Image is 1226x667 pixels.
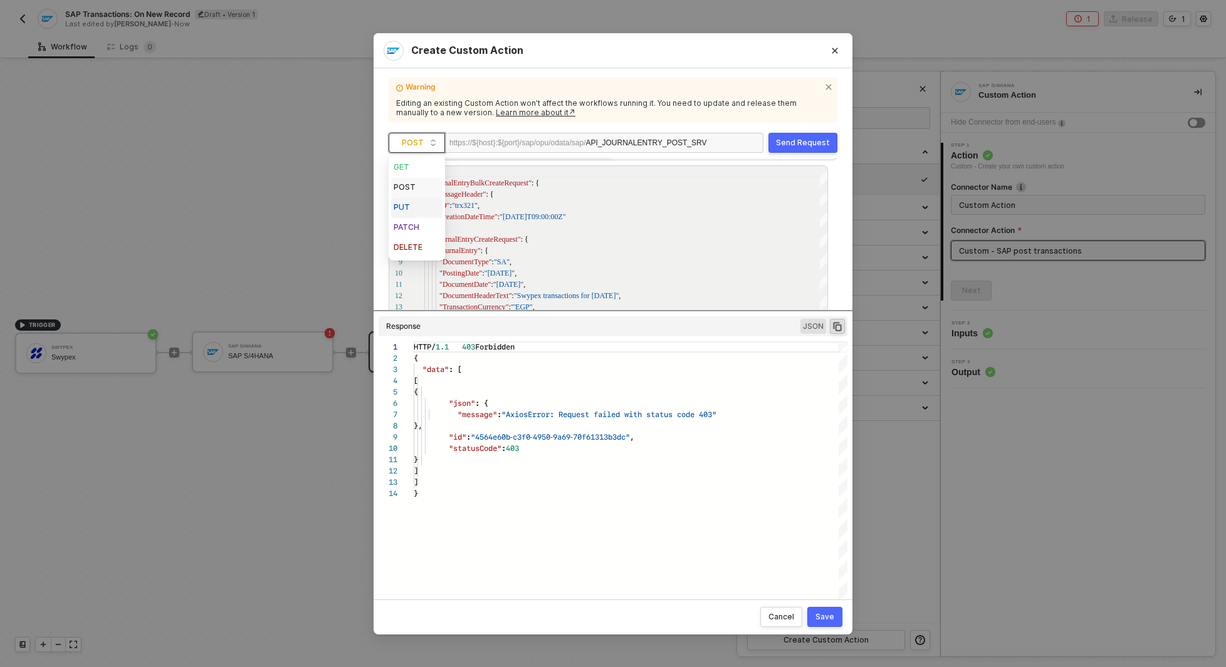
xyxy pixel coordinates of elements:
div: PUT [391,198,443,218]
button: Cancel [760,607,802,627]
button: Send Request [768,133,837,153]
span: } [414,487,418,499]
div: Send Request [776,138,830,148]
span: "JournalEntryCreateRequest" [432,235,521,244]
button: Save [807,607,842,627]
div: PATCH [394,220,440,235]
div: 11 [379,454,397,465]
div: PATCH [391,218,443,238]
span: ] [414,476,418,488]
span: icon-copy-paste [832,321,843,332]
span: "CreationDateTime" [436,212,498,221]
span: "PostingDate" [439,269,482,277]
span: : [492,257,494,266]
span: "[DATE]" [485,269,515,277]
span: "DocumentDate" [439,280,491,289]
span: : { [486,190,493,199]
span: : [497,408,501,420]
span: : { [481,246,488,255]
img: integration-icon [387,44,400,57]
a: Learn more about it↗ [496,108,575,117]
span: HTTP/ [414,341,436,353]
div: 8 [379,420,397,432]
span: 403 [506,442,519,454]
div: 13 [384,301,402,313]
span: , [515,269,516,277]
span: : [482,269,484,277]
div: Save [815,612,834,622]
div: POST [394,180,440,195]
span: icon-close [825,81,835,91]
span: Warning [406,82,820,96]
span: "[DATE]T09:00:00Z" [500,212,566,221]
div: GET [391,158,443,178]
span: 403 [462,341,475,353]
span: "json" [449,397,475,409]
span: "DocumentHeaderText" [439,291,512,300]
span: "Swypex transactions for [DATE]" [514,291,619,300]
span: : { [532,178,539,187]
span: : [509,302,511,311]
div: 6 [379,398,397,409]
span: "id" [449,431,466,443]
div: 13 [379,477,397,488]
span: : [ [449,363,462,375]
span: "statusCode" [449,442,501,454]
span: "'EGP" [511,302,533,311]
span: : [512,291,514,300]
div: API_JOURNALENTRY_POST_SRV [586,133,707,153]
span: "data" [422,363,449,375]
span: "DocumentType" [439,257,492,266]
span: , [630,431,634,443]
div: 11 [384,279,402,290]
span: }, [414,420,422,432]
div: Editing an existing Custom Action won’t affect the workflows running it. You need to update and r... [396,98,830,118]
span: Forbidden [475,341,515,353]
span: JSON [800,319,826,334]
span: , [619,291,621,300]
span: , [478,201,479,210]
span: ] [414,465,418,477]
div: DELETE [394,240,440,256]
span: : [466,431,471,443]
div: 12 [379,465,397,477]
div: 10 [379,443,397,454]
span: 1.1 [436,341,449,353]
span: , [523,280,525,289]
div: PUT [394,200,440,215]
div: 2 [379,353,397,364]
span: "trx321" [452,201,478,210]
span: : [491,280,493,289]
span: "JournalEntry" [436,246,481,255]
span: "JournalEntryBulkCreateRequest" [428,178,532,187]
div: https://${host}:${port}/sap/opu/odata/sap/ [449,133,586,152]
div: Create Custom Action [384,41,842,61]
div: 12 [384,290,402,301]
span: : [501,442,506,454]
span: POST [402,133,437,152]
span: "message" [458,408,497,420]
span: "AxiosError: Request failed with status code 403" [501,408,716,420]
span: , [533,302,535,311]
span: "MessageHeader" [432,190,486,199]
div: POST [391,178,443,198]
span: , [510,257,511,266]
div: 9 [379,432,397,443]
div: 9 [384,256,402,267]
span: "4564e60b-c3f0-4950-9a69-70f61313b3dc" [471,431,630,443]
span: [ [414,375,418,386]
span: : { [521,235,528,244]
div: 5 [379,386,397,398]
span: : [449,201,451,210]
div: DELETE [391,238,443,258]
div: 14 [379,488,397,499]
span: : { [475,397,488,409]
div: GET [394,160,440,175]
span: } [414,453,418,465]
span: : [498,212,500,221]
div: Response [386,321,421,331]
div: 3 [379,364,397,375]
div: 7 [379,409,397,420]
button: Close [817,33,852,68]
div: 10 [384,267,402,279]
